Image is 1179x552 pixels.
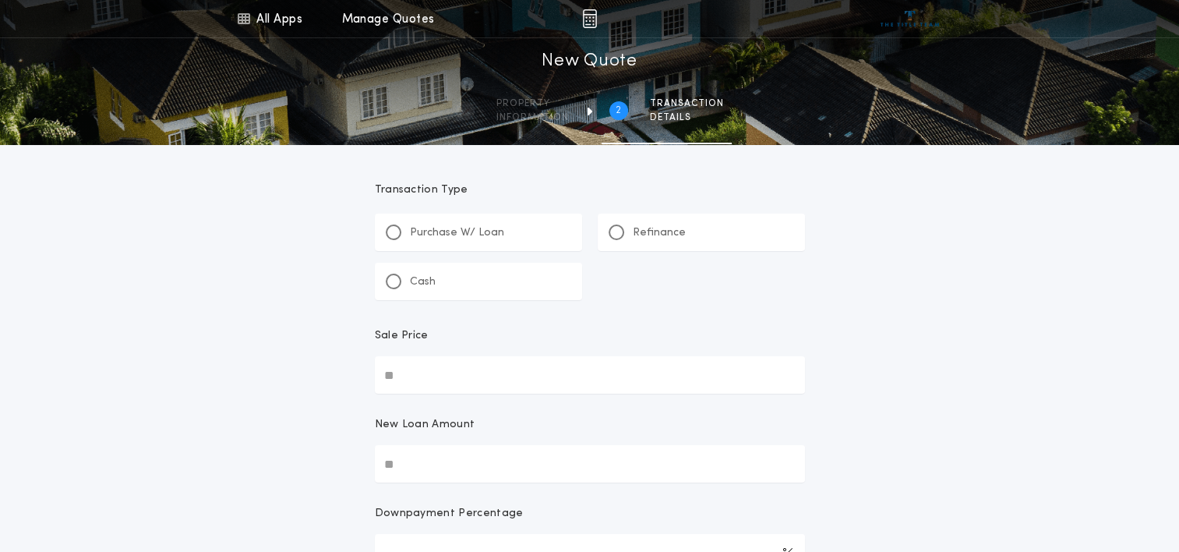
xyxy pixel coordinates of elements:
span: Transaction [650,97,724,110]
h2: 2 [616,104,621,117]
p: Downpayment Percentage [375,506,524,522]
span: information [496,111,569,124]
p: Cash [410,274,436,290]
p: Refinance [633,225,686,241]
img: img [582,9,597,28]
p: Purchase W/ Loan [410,225,504,241]
input: Sale Price [375,356,805,394]
h1: New Quote [542,49,637,74]
input: New Loan Amount [375,445,805,483]
p: Sale Price [375,328,429,344]
img: vs-icon [881,11,939,27]
span: Property [496,97,569,110]
p: New Loan Amount [375,417,475,433]
p: Transaction Type [375,182,805,198]
span: details [650,111,724,124]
